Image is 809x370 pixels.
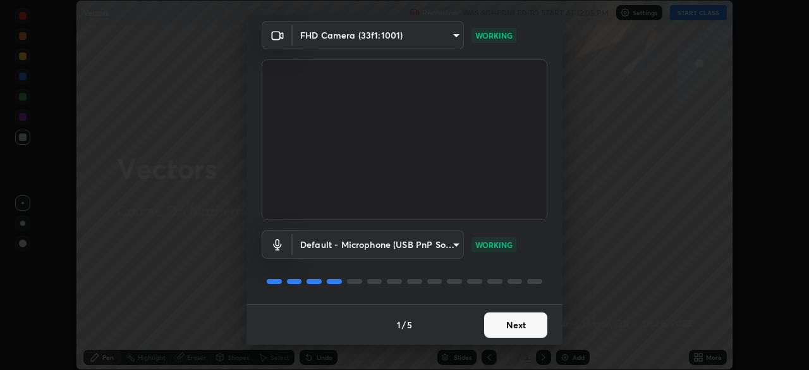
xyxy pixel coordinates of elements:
p: WORKING [475,30,513,41]
p: WORKING [475,239,513,250]
div: FHD Camera (33f1:1001) [293,230,464,259]
h4: 1 [397,318,401,331]
button: Next [484,312,547,338]
div: FHD Camera (33f1:1001) [293,21,464,49]
h4: / [402,318,406,331]
h4: 5 [407,318,412,331]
